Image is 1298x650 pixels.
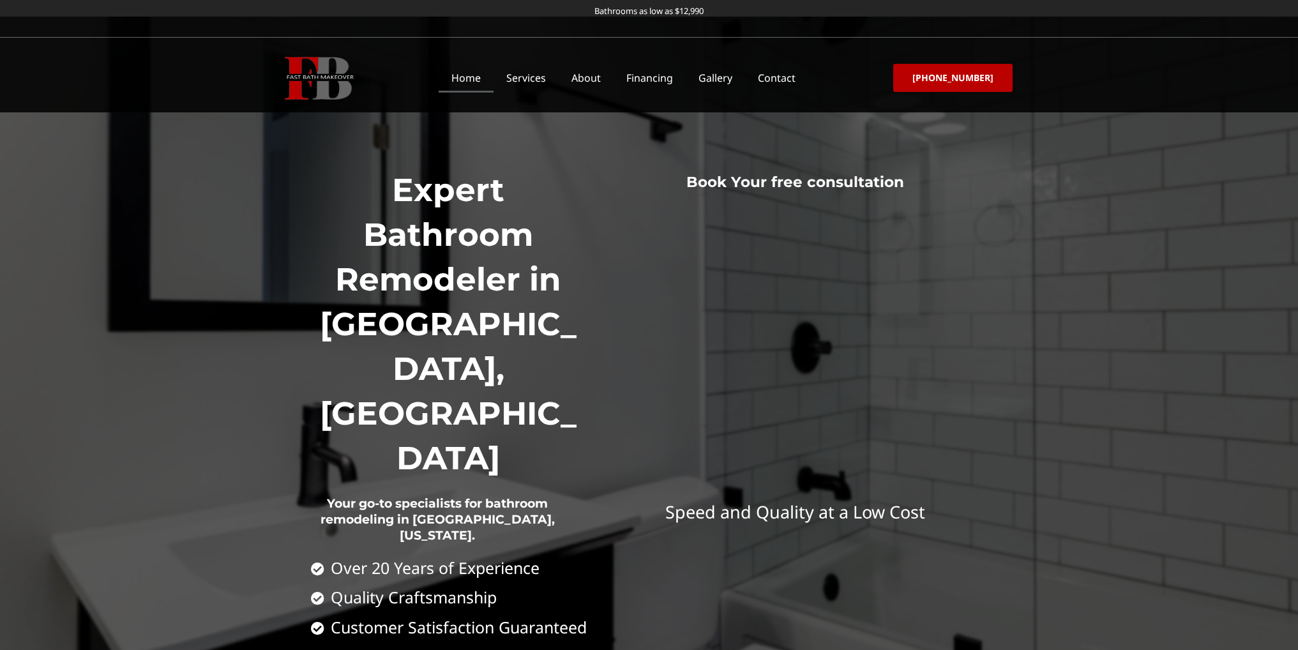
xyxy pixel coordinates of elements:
a: [PHONE_NUMBER] [893,64,1013,92]
h2: Your go-to specialists for bathroom remodeling in [GEOGRAPHIC_DATA], [US_STATE]. [311,481,565,560]
a: Services [494,63,559,93]
span: Speed and Quality at a Low Cost [665,500,925,524]
h3: Book Your free consultation [603,173,987,192]
iframe: Website Form [585,179,1005,578]
img: Fast Bath Makeover icon [285,57,354,100]
h1: Expert Bathroom Remodeler in [GEOGRAPHIC_DATA], [GEOGRAPHIC_DATA] [311,168,587,481]
a: Gallery [686,63,745,93]
a: About [559,63,614,93]
a: Home [439,63,494,93]
a: Contact [745,63,808,93]
a: Financing [614,63,686,93]
span: Customer Satisfaction Guaranteed [328,619,587,636]
span: Quality Craftsmanship [328,589,497,606]
span: [PHONE_NUMBER] [912,73,993,82]
span: Over 20 Years of Experience [328,559,540,577]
